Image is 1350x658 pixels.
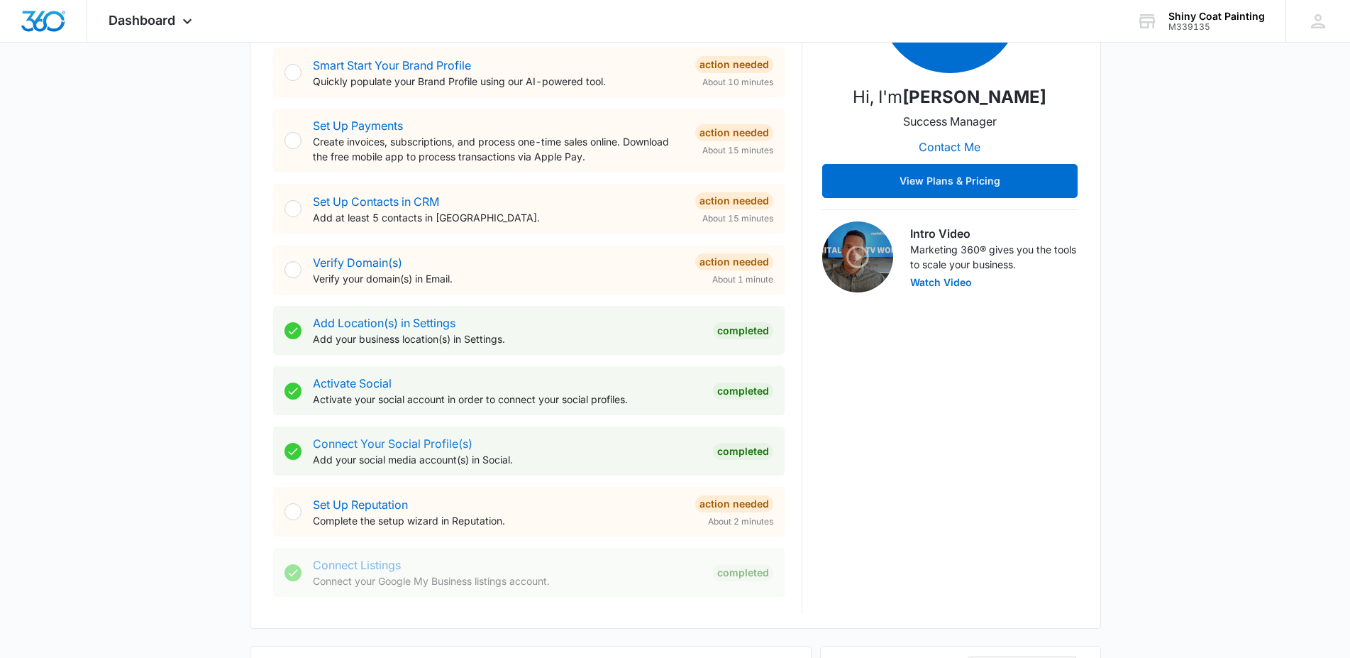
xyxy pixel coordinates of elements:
div: account name [1168,11,1265,22]
button: View Plans & Pricing [822,164,1078,198]
p: Add your business location(s) in Settings. [313,331,702,346]
a: Set Up Contacts in CRM [313,194,439,209]
p: Connect your Google My Business listings account. [313,574,702,588]
h3: Intro Video [910,225,1078,242]
div: account id [1168,22,1265,32]
strong: [PERSON_NAME] [902,87,1046,107]
div: Action Needed [695,124,773,141]
span: Dashboard [109,13,175,28]
span: About 15 minutes [702,212,773,225]
a: Set Up Payments [313,119,403,133]
p: Add at least 5 contacts in [GEOGRAPHIC_DATA]. [313,210,684,225]
a: Set Up Reputation [313,498,408,512]
span: About 1 minute [712,273,773,286]
div: Completed [713,564,773,581]
div: Action Needed [695,495,773,512]
button: Contact Me [904,130,995,164]
div: Action Needed [695,192,773,209]
a: Activate Social [313,376,392,390]
a: Smart Start Your Brand Profile [313,58,471,72]
div: Completed [713,443,773,460]
span: About 2 minutes [708,515,773,528]
img: Intro Video [822,221,893,292]
span: About 15 minutes [702,144,773,157]
a: Verify Domain(s) [313,256,402,270]
a: Connect Your Social Profile(s) [313,437,472,451]
div: Completed [713,322,773,339]
p: Hi, I'm [853,84,1046,110]
p: Add your social media account(s) in Social. [313,452,702,467]
p: Complete the setup wizard in Reputation. [313,513,684,528]
button: Watch Video [910,278,972,287]
p: Marketing 360® gives you the tools to scale your business. [910,242,1078,272]
p: Success Manager [903,113,997,130]
span: About 10 minutes [702,76,773,89]
p: Quickly populate your Brand Profile using our AI-powered tool. [313,74,684,89]
div: Completed [713,383,773,400]
div: Action Needed [695,56,773,73]
p: Create invoices, subscriptions, and process one-time sales online. Download the free mobile app t... [313,134,684,164]
div: Action Needed [695,253,773,270]
p: Activate your social account in order to connect your social profiles. [313,392,702,407]
p: Verify your domain(s) in Email. [313,271,684,286]
a: Add Location(s) in Settings [313,316,455,330]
